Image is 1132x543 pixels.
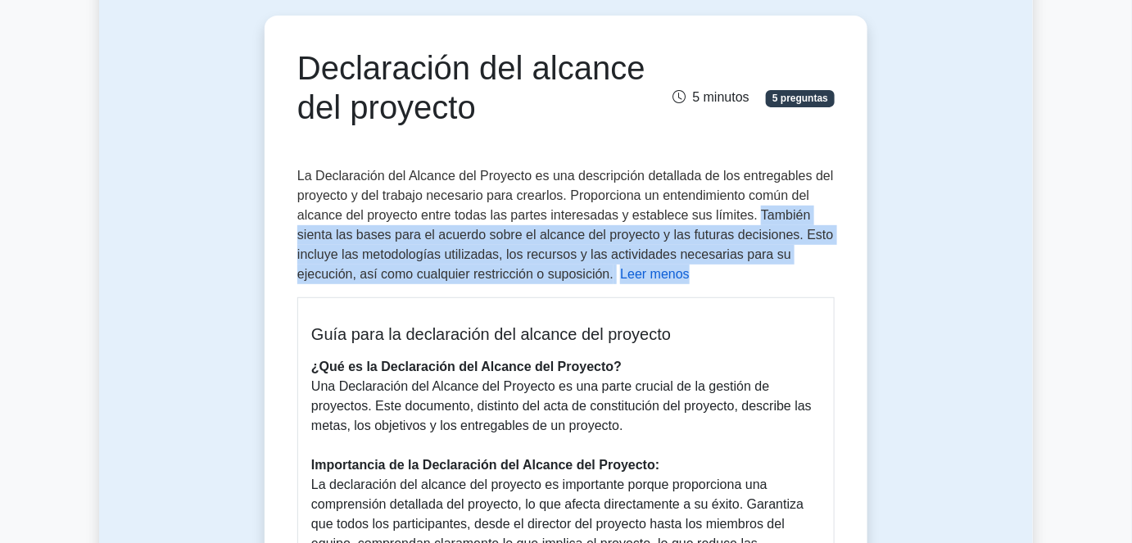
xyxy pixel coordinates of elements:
[311,325,671,343] font: Guía para la declaración del alcance del proyecto
[311,458,659,472] font: Importancia de la Declaración del Alcance del Proyecto:
[311,360,622,373] font: ¿Qué es la Declaración del Alcance del Proyecto?
[620,267,690,281] font: Leer menos
[311,379,812,432] font: Una Declaración del Alcance del Proyecto es una parte crucial de la gestión de proyectos. Este do...
[297,169,834,281] font: La Declaración del Alcance del Proyecto es una descripción detallada de los entregables del proye...
[620,265,690,284] button: Leer menos
[772,93,828,104] font: 5 preguntas
[693,90,749,104] font: 5 minutos
[297,50,645,125] font: Declaración del alcance del proyecto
